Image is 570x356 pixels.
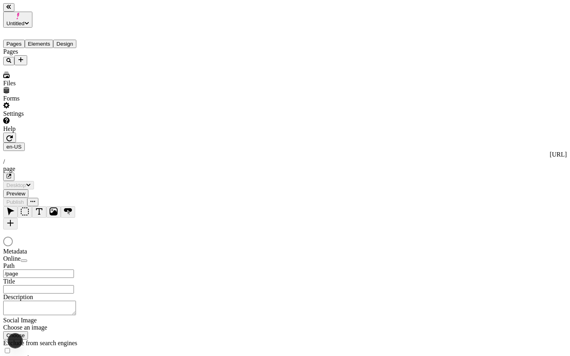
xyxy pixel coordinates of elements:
[46,206,61,218] button: Image
[6,332,25,338] span: Choose
[3,158,567,165] div: /
[3,198,27,206] button: Publish
[3,125,99,133] div: Help
[3,181,34,189] button: Desktop
[6,20,24,26] span: Untitled
[3,324,99,331] div: Choose an image
[6,182,26,188] span: Desktop
[3,278,15,285] span: Title
[3,80,99,87] div: Files
[3,317,37,324] span: Social Image
[53,40,76,48] button: Design
[3,331,28,340] button: Choose
[3,151,567,158] div: [URL]
[6,199,24,205] span: Publish
[14,55,27,65] button: Add new
[25,40,54,48] button: Elements
[6,144,22,150] span: en-US
[3,262,14,269] span: Path
[3,165,567,173] div: page
[3,248,99,255] div: Metadata
[3,189,28,198] button: Preview
[3,110,99,117] div: Settings
[6,191,25,197] span: Preview
[3,12,32,28] button: Untitled
[3,294,33,300] span: Description
[3,340,77,346] span: Exclude from search engines
[3,255,21,262] span: Online
[3,48,99,55] div: Pages
[61,206,75,218] button: Button
[3,143,25,151] button: Open locale picker
[3,40,25,48] button: Pages
[18,206,32,218] button: Box
[32,206,46,218] button: Text
[3,95,99,102] div: Forms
